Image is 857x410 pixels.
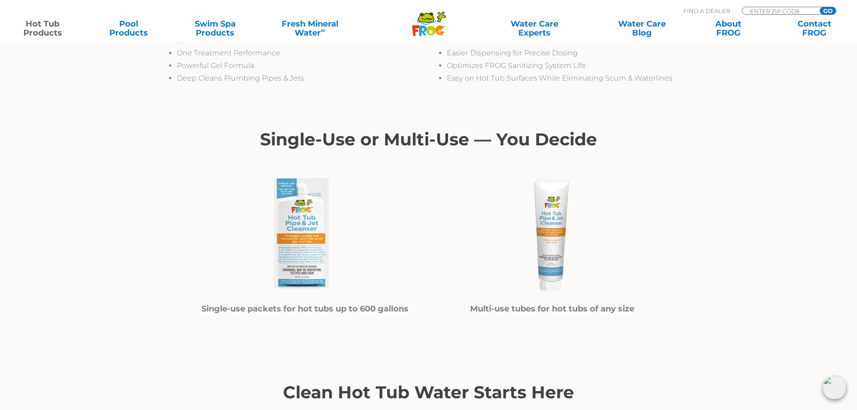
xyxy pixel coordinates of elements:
a: Swim SpaProducts [182,19,249,37]
a: ContactFROG [781,19,848,37]
strong: Multi-use tubes for hot tubs of any size [470,304,634,314]
img: Hot Tub Pipe & Jet Cleanser Singular Packet (300 x 300 px) (1) [238,167,372,302]
a: Water CareExperts [480,19,589,37]
li: Deep Cleans Plumbing Pipes & Jets [177,72,429,85]
a: AboutFROG [695,19,762,37]
a: Water CareBlog [608,19,675,37]
a: Fresh MineralWater∞ [268,19,352,37]
h2: Single-Use or Multi-Use — You Decide [181,130,676,149]
h2: Clean Hot Tub Water Starts Here [181,383,676,402]
a: Hot TubProducts [9,19,76,37]
p: Find A Dealer [683,7,730,15]
li: Easy on Hot Tub Surfaces While Eliminating Scum & Waterlines [447,72,699,85]
li: One Treatment Performance [177,47,429,59]
strong: Single-use packets for hot tubs up to 600 gallons [202,304,408,314]
input: Zip Code Form [749,7,810,15]
li: Powerful Gel Formula [177,59,429,72]
input: GO [820,7,836,14]
sup: ∞ [321,27,325,34]
img: Hot Tub Pipe & Jet Cleanser Singular Tube (300 x 300 px) (1) [485,167,620,302]
img: openIcon [823,376,846,399]
li: Optimizes FROG Sanitizing System Life [447,59,699,72]
a: PoolProducts [95,19,162,37]
li: Easier Dispensing for Precise Dosing [447,47,699,59]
